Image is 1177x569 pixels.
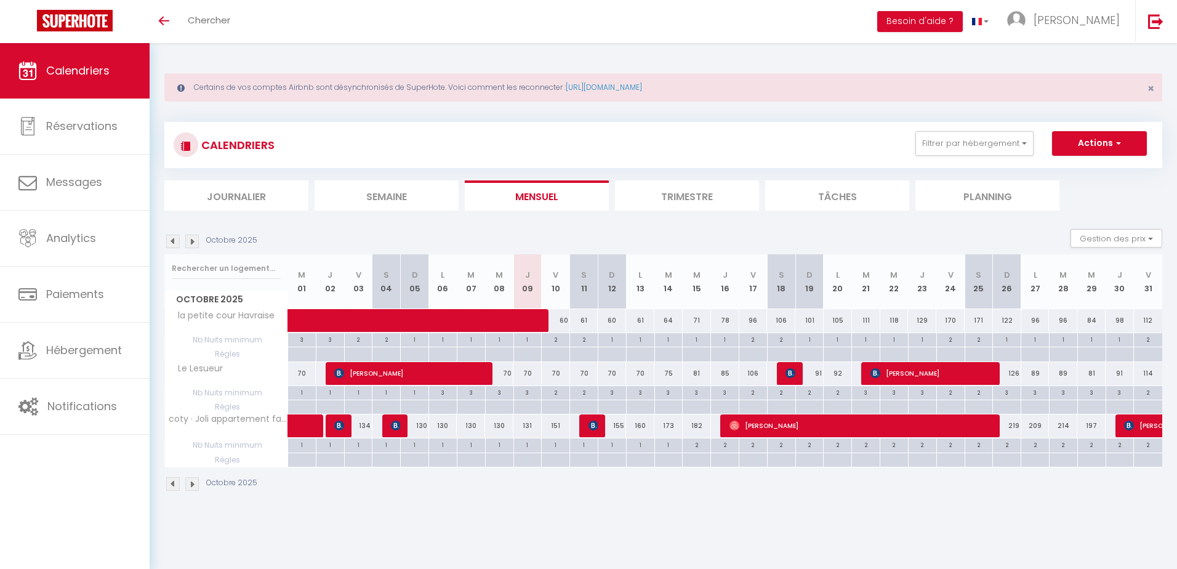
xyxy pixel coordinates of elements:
[1021,254,1050,309] th: 27
[1050,438,1077,450] div: 2
[870,361,993,385] span: [PERSON_NAME]
[796,438,824,450] div: 2
[795,254,824,309] th: 19
[1049,414,1077,437] div: 214
[729,414,994,437] span: [PERSON_NAME]
[683,414,711,437] div: 182
[598,386,626,398] div: 3
[739,309,768,332] div: 96
[372,438,400,450] div: 1
[1106,309,1134,332] div: 98
[1106,362,1134,385] div: 91
[164,180,308,211] li: Journalier
[316,333,344,345] div: 3
[655,438,683,450] div: 1
[1148,14,1163,29] img: logout
[316,438,344,450] div: 1
[288,254,316,309] th: 01
[37,10,113,31] img: Super Booking
[936,309,965,332] div: 170
[1021,309,1050,332] div: 96
[372,333,400,345] div: 2
[485,254,513,309] th: 08
[513,414,542,437] div: 131
[401,438,428,450] div: 1
[937,333,965,345] div: 2
[824,362,852,385] div: 92
[570,309,598,332] div: 61
[654,414,683,437] div: 173
[542,333,569,345] div: 2
[1106,386,1134,398] div: 3
[1021,386,1049,398] div: 3
[779,269,784,281] abbr: S
[288,333,316,345] div: 3
[298,269,305,281] abbr: M
[824,333,851,345] div: 1
[711,386,739,398] div: 3
[768,386,795,398] div: 2
[566,82,642,92] a: [URL][DOMAIN_NAME]
[683,438,710,450] div: 2
[198,131,275,159] h3: CALENDRIERS
[693,269,701,281] abbr: M
[1034,269,1037,281] abbr: L
[655,333,683,345] div: 1
[457,438,485,450] div: 1
[654,254,683,309] th: 14
[723,269,728,281] abbr: J
[993,254,1021,309] th: 26
[165,400,287,414] span: Règles
[965,438,993,450] div: 2
[1134,254,1162,309] th: 31
[513,254,542,309] th: 09
[965,254,993,309] th: 25
[909,386,936,398] div: 3
[683,254,711,309] th: 15
[486,333,513,345] div: 1
[496,269,503,281] abbr: M
[852,254,880,309] th: 21
[1078,386,1106,398] div: 3
[1077,414,1106,437] div: 197
[46,342,122,358] span: Hébergement
[1147,81,1154,96] span: ×
[711,438,739,450] div: 2
[993,362,1021,385] div: 126
[1021,438,1049,450] div: 2
[598,414,626,437] div: 155
[441,269,444,281] abbr: L
[1106,438,1134,450] div: 2
[588,414,598,437] span: [PERSON_NAME]
[288,386,316,398] div: 1
[880,333,908,345] div: 1
[739,333,767,345] div: 2
[542,254,570,309] th: 10
[655,386,683,398] div: 3
[401,414,429,437] div: 130
[570,438,598,450] div: 1
[553,269,558,281] abbr: V
[46,286,104,302] span: Paiements
[457,414,485,437] div: 130
[880,438,908,450] div: 2
[401,254,429,309] th: 05
[1078,333,1106,345] div: 1
[993,309,1021,332] div: 122
[46,174,102,190] span: Messages
[1050,333,1077,345] div: 1
[965,386,993,398] div: 2
[345,333,372,345] div: 2
[1077,309,1106,332] div: 84
[937,438,965,450] div: 2
[739,386,767,398] div: 2
[327,269,332,281] abbr: J
[836,269,840,281] abbr: L
[609,269,615,281] abbr: D
[920,269,925,281] abbr: J
[824,309,852,332] div: 105
[976,269,981,281] abbr: S
[334,414,343,437] span: [PERSON_NAME]
[1134,362,1162,385] div: 114
[344,414,372,437] div: 134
